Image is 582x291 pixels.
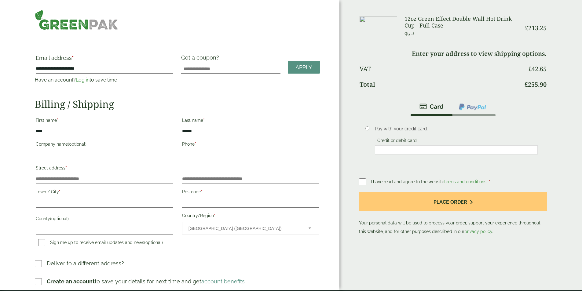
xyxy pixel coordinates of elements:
th: Total [360,77,520,92]
th: VAT [360,62,520,76]
label: Email address [36,55,173,64]
small: Qty: 5 [404,31,415,36]
label: Credit or debit card [375,138,419,145]
abbr: required [214,213,215,218]
strong: Create an account [47,278,95,285]
label: Last name [182,116,319,126]
p: Your personal data will be used to process your order, support your experience throughout this we... [359,192,547,236]
img: GreenPak Supplies [35,10,118,30]
span: £ [525,80,528,89]
span: Country/Region [182,222,319,235]
abbr: required [195,142,196,147]
abbr: required [201,189,203,194]
abbr: required [203,118,205,123]
label: Town / City [36,187,173,198]
span: Apply [295,64,312,71]
bdi: 255.90 [525,80,547,89]
img: stripe.png [419,103,444,110]
a: privacy policy [464,229,492,234]
span: (optional) [68,142,86,147]
abbr: required [65,166,67,170]
span: I have read and agree to the website [371,179,488,184]
h3: 12oz Green Effect Double Wall Hot Drink Cup - Full Case [404,16,520,29]
button: Place order [359,192,547,212]
a: Apply [288,61,320,74]
label: County [36,214,173,225]
label: Company name [36,140,173,150]
td: Enter your address to view shipping options. [360,46,546,61]
abbr: required [489,179,490,184]
img: ppcp-gateway.png [458,103,487,111]
p: Pay with your credit card. [375,125,538,132]
bdi: 213.25 [525,24,547,32]
abbr: required [72,55,74,61]
label: Country/Region [182,211,319,222]
input: Sign me up to receive email updates and news(optional) [38,239,45,246]
span: £ [525,24,528,32]
label: Got a coupon? [181,54,221,64]
p: to save your details for next time and get [47,277,245,286]
h2: Billing / Shipping [35,98,320,110]
span: United Kingdom (UK) [189,222,300,235]
abbr: required [59,189,60,194]
a: Log in [76,77,90,83]
iframe: Secure card payment input frame [377,147,536,153]
label: Street address [36,164,173,174]
span: (optional) [144,240,163,245]
a: terms and conditions [444,179,486,184]
a: account benefits [201,278,245,285]
span: (optional) [50,216,69,221]
label: Sign me up to receive email updates and news [36,240,165,247]
label: Postcode [182,187,319,198]
abbr: required [57,118,58,123]
label: First name [36,116,173,126]
p: Have an account? to save time [35,76,174,84]
label: Phone [182,140,319,150]
span: £ [528,65,532,73]
p: Deliver to a different address? [47,259,124,267]
bdi: 42.65 [528,65,547,73]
